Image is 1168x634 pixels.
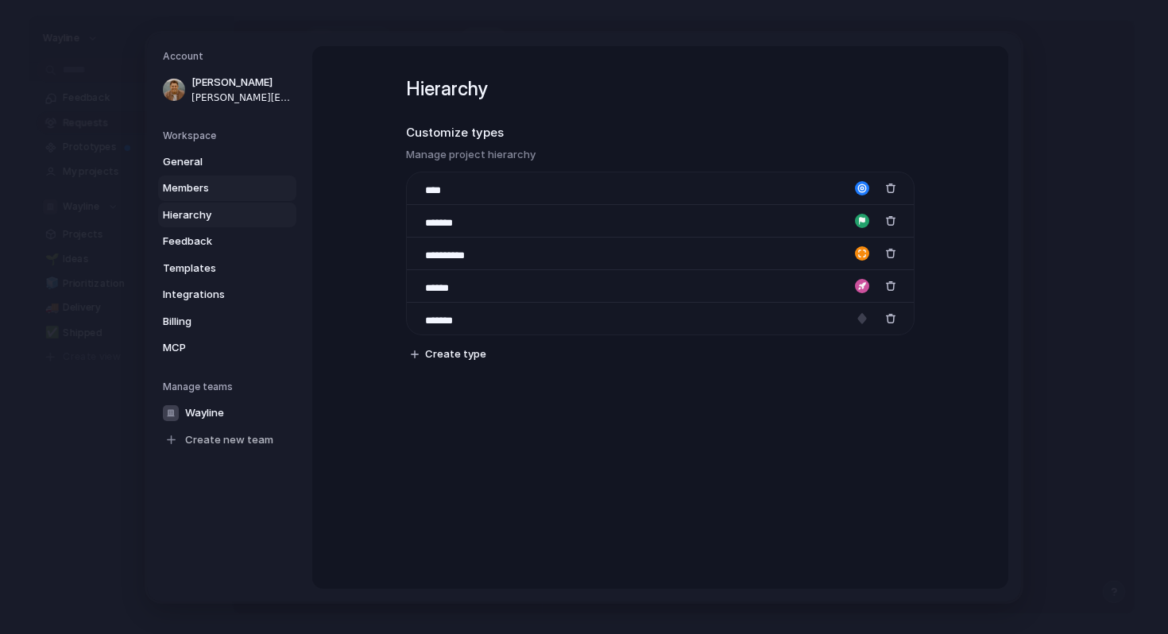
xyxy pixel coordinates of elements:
span: Wayline [185,404,224,420]
span: Create new team [185,431,273,447]
a: Create new team [158,427,296,452]
span: Templates [163,260,265,276]
span: [PERSON_NAME][EMAIL_ADDRESS][DOMAIN_NAME] [191,90,293,104]
a: Integrations [158,282,296,307]
a: Billing [158,308,296,334]
span: Integrations [163,287,265,303]
span: [PERSON_NAME] [191,75,293,91]
a: Hierarchy [158,202,296,227]
span: Hierarchy [163,207,265,222]
span: Billing [163,313,265,329]
a: MCP [158,335,296,361]
h5: Manage teams [163,379,296,393]
span: General [163,153,265,169]
h5: Account [163,49,296,64]
h3: Manage project hierarchy [406,146,915,162]
span: Create type [425,346,486,362]
a: Templates [158,255,296,280]
a: Feedback [158,229,296,254]
a: General [158,149,296,174]
h1: Hierarchy [406,75,915,103]
button: Create type [404,343,493,365]
a: Members [158,176,296,201]
h2: Customize types [406,124,915,142]
a: Wayline [158,400,296,425]
h5: Workspace [163,128,296,142]
span: Members [163,180,265,196]
span: Feedback [163,234,265,249]
a: [PERSON_NAME][PERSON_NAME][EMAIL_ADDRESS][DOMAIN_NAME] [158,70,296,110]
span: MCP [163,340,265,356]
